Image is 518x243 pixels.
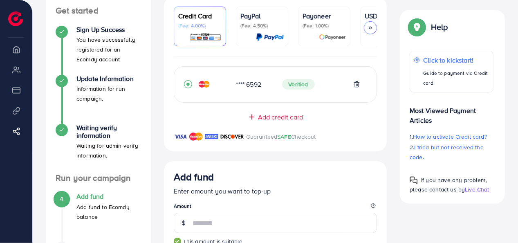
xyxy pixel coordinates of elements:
[483,206,512,237] iframe: Chat
[46,26,151,75] li: Sign Up Success
[319,32,346,42] img: card
[465,185,489,193] span: Live Chat
[76,202,141,222] p: Add fund to Ecomdy balance
[174,186,377,196] p: Enter amount you want to top-up
[205,132,218,142] img: brand
[365,11,408,21] p: USDT
[423,55,489,65] p: Click to kickstart!
[365,22,408,29] p: (Fee: 0.00%)
[410,142,493,162] p: 2.
[410,99,493,125] p: Most Viewed Payment Articles
[303,22,346,29] p: (Fee: 1.00%)
[410,20,424,34] img: Popup guide
[410,176,418,184] img: Popup guide
[246,132,316,142] p: Guaranteed Checkout
[431,22,448,32] p: Help
[76,193,141,200] h4: Add fund
[174,171,214,183] h3: Add fund
[240,22,284,29] p: (Fee: 4.50%)
[282,79,315,90] span: Verified
[76,26,141,34] h4: Sign Up Success
[220,132,244,142] img: brand
[46,193,151,242] li: Add fund
[60,194,63,204] span: 4
[174,132,187,142] img: brand
[8,11,23,26] img: logo
[178,22,222,29] p: (Fee: 4.00%)
[76,124,141,139] h4: Waiting verify information
[76,75,141,83] h4: Update Information
[76,35,141,64] p: You have successfully registered for an Ecomdy account
[46,124,151,173] li: Waiting verify information
[178,11,222,21] p: Credit Card
[256,32,284,42] img: card
[277,133,291,141] span: SAFE
[423,68,489,88] p: Guide to payment via Credit card
[303,11,346,21] p: Payoneer
[46,173,151,183] h4: Run your campaign
[46,6,151,16] h4: Get started
[189,32,222,42] img: card
[174,202,377,213] legend: Amount
[258,112,303,122] span: Add credit card
[184,80,192,88] svg: record circle
[413,133,487,141] span: How to activate Credit card?
[76,84,141,103] p: Information for run campaign.
[410,132,493,142] p: 1.
[240,11,284,21] p: PayPal
[46,75,151,124] li: Update Information
[410,143,484,161] span: I tried but not received the code.
[189,132,203,142] img: brand
[76,141,141,160] p: Waiting for admin verify information.
[410,176,487,193] span: If you have any problem, please contact us by
[199,81,210,88] img: credit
